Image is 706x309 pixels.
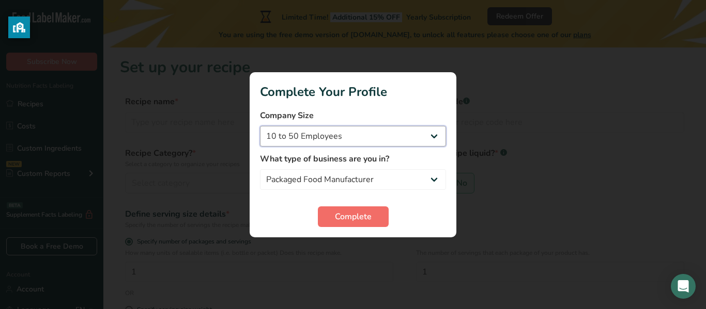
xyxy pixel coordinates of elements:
h1: Complete Your Profile [260,83,446,101]
div: Open Intercom Messenger [671,274,696,299]
label: What type of business are you in? [260,153,446,165]
label: Company Size [260,109,446,122]
button: Complete [318,206,389,227]
span: Complete [335,210,372,223]
button: privacy banner [8,17,30,38]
